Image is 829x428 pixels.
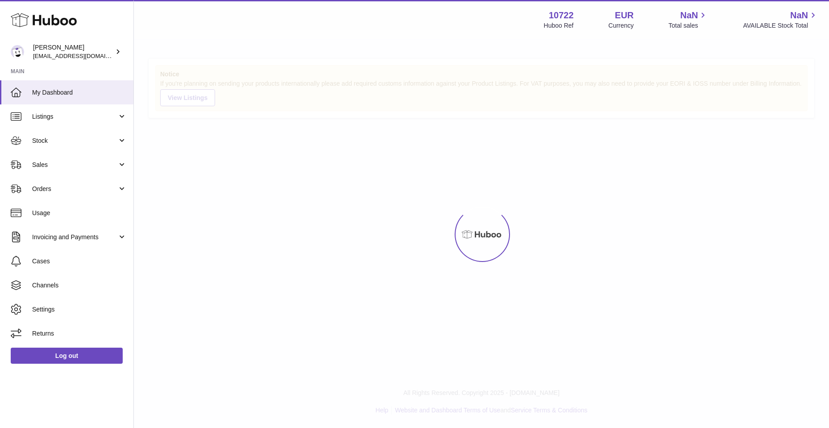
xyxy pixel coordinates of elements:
[32,185,117,193] span: Orders
[668,21,708,30] span: Total sales
[32,88,127,97] span: My Dashboard
[32,257,127,266] span: Cases
[790,9,808,21] span: NaN
[609,21,634,30] div: Currency
[33,52,131,59] span: [EMAIL_ADDRESS][DOMAIN_NAME]
[32,233,117,241] span: Invoicing and Payments
[11,45,24,58] img: sales@plantcaretools.com
[32,281,127,290] span: Channels
[680,9,698,21] span: NaN
[32,137,117,145] span: Stock
[11,348,123,364] a: Log out
[549,9,574,21] strong: 10722
[32,305,127,314] span: Settings
[544,21,574,30] div: Huboo Ref
[33,43,113,60] div: [PERSON_NAME]
[32,112,117,121] span: Listings
[743,21,818,30] span: AVAILABLE Stock Total
[668,9,708,30] a: NaN Total sales
[32,161,117,169] span: Sales
[32,209,127,217] span: Usage
[615,9,634,21] strong: EUR
[32,329,127,338] span: Returns
[743,9,818,30] a: NaN AVAILABLE Stock Total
